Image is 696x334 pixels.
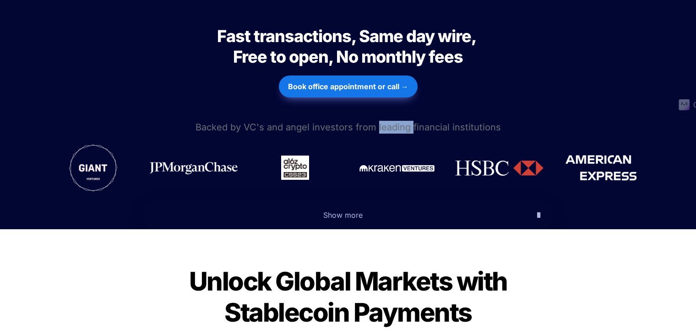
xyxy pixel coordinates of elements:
span: Fast transactions, Same day wire, Free to open, No monthly fees [217,26,479,67]
span: Backed by VC's and angel investors from leading financial institutions [196,122,501,133]
span: Show more [323,210,363,220]
button: Book office appointment or call → [279,75,418,97]
strong: Book office appointment or call → [288,82,408,91]
span: Unlock Global Markets with Stablecoin Payments [189,266,512,328]
a: Book office appointment or call → [279,71,418,102]
button: Show more [142,201,554,229]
